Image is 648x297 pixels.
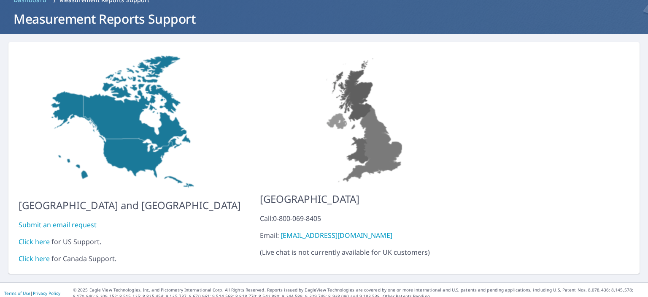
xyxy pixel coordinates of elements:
a: Submit an email request [19,220,97,229]
a: [EMAIL_ADDRESS][DOMAIN_NAME] [281,231,392,240]
p: [GEOGRAPHIC_DATA] [260,191,472,207]
h1: Measurement Reports Support [10,10,638,27]
div: Call: 0-800-069-8405 [260,213,472,223]
a: Click here [19,254,50,263]
div: for Canada Support. [19,253,241,264]
p: | [4,291,60,296]
div: for US Support. [19,237,241,247]
a: Privacy Policy [33,290,60,296]
a: Click here [19,237,50,246]
div: Email: [260,230,472,240]
p: [GEOGRAPHIC_DATA] and [GEOGRAPHIC_DATA] [19,198,241,213]
img: US-MAP [19,52,241,191]
a: Terms of Use [4,290,30,296]
img: US-MAP [260,52,472,185]
p: ( Live chat is not currently available for UK customers ) [260,213,472,257]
